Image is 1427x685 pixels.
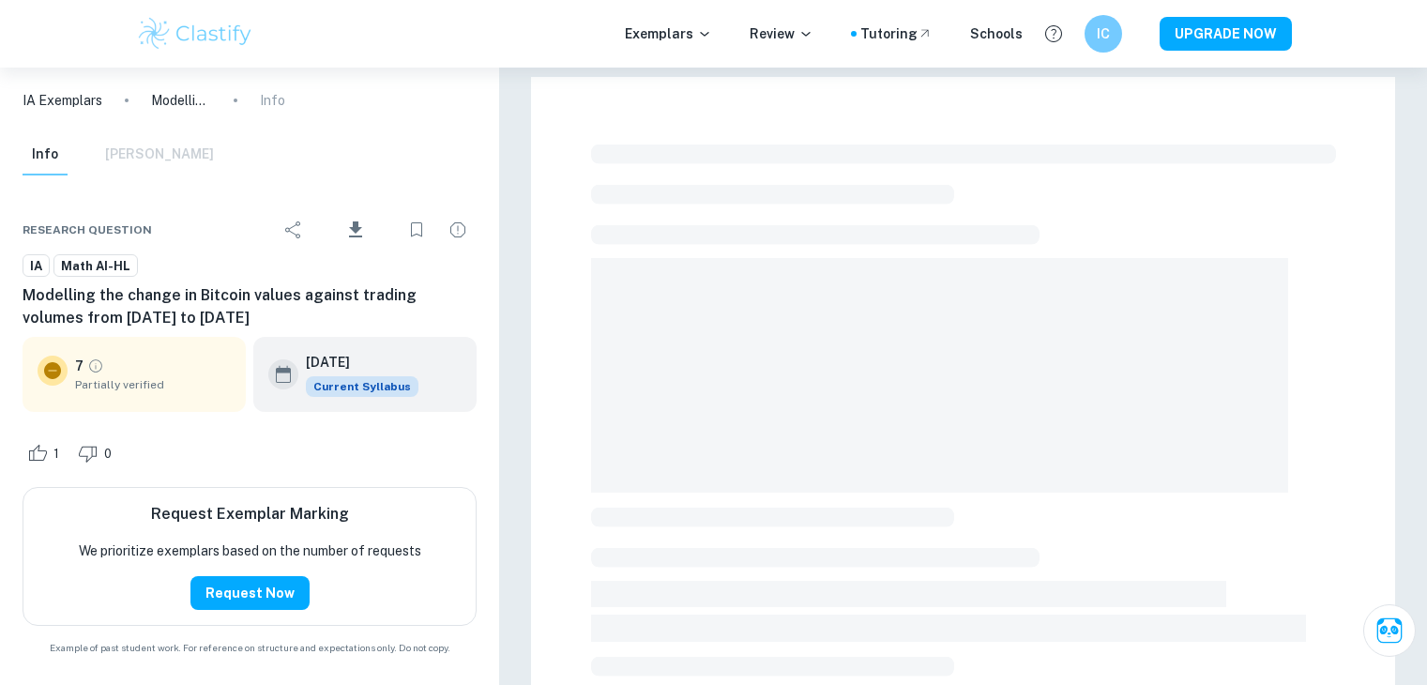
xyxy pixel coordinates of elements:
[23,134,68,175] button: Info
[306,376,418,397] div: This exemplar is based on the current syllabus. Feel free to refer to it for inspiration/ideas wh...
[398,211,435,249] div: Bookmark
[306,352,403,373] h6: [DATE]
[151,503,349,525] h6: Request Exemplar Marking
[439,211,477,249] div: Report issue
[306,376,418,397] span: Current Syllabus
[260,90,285,111] p: Info
[43,445,69,464] span: 1
[316,205,394,254] div: Download
[750,23,813,44] p: Review
[73,438,122,468] div: Dislike
[1085,15,1122,53] button: IC
[23,641,477,655] span: Example of past student work. For reference on structure and expectations only. Do not copy.
[1092,23,1114,44] h6: IC
[23,257,49,276] span: IA
[23,221,152,238] span: Research question
[1160,17,1292,51] button: UPGRADE NOW
[1038,18,1070,50] button: Help and Feedback
[136,15,255,53] img: Clastify logo
[94,445,122,464] span: 0
[79,540,421,561] p: We prioritize exemplars based on the number of requests
[625,23,712,44] p: Exemplars
[151,90,211,111] p: Modelling the change in Bitcoin values against trading volumes from [DATE] to [DATE]
[860,23,933,44] a: Tutoring
[1363,604,1416,657] button: Ask Clai
[970,23,1023,44] a: Schools
[53,254,138,278] a: Math AI-HL
[87,358,104,374] a: Grade partially verified
[23,90,102,111] a: IA Exemplars
[190,576,310,610] button: Request Now
[23,438,69,468] div: Like
[75,376,231,393] span: Partially verified
[275,211,312,249] div: Share
[54,257,137,276] span: Math AI-HL
[23,254,50,278] a: IA
[75,356,83,376] p: 7
[23,284,477,329] h6: Modelling the change in Bitcoin values against trading volumes from [DATE] to [DATE]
